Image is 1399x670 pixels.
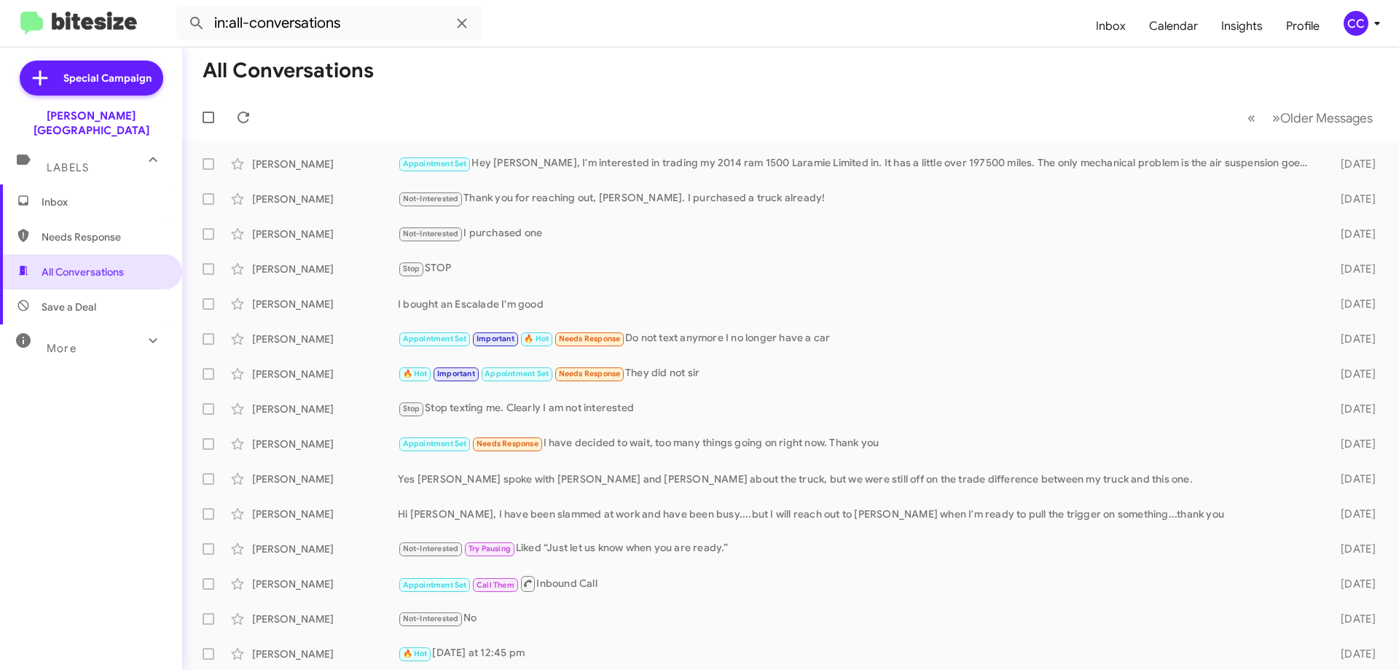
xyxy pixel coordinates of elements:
[252,542,398,556] div: [PERSON_NAME]
[437,369,475,378] span: Important
[203,59,374,82] h1: All Conversations
[559,334,621,343] span: Needs Response
[398,225,1317,242] div: I purchased one
[252,577,398,591] div: [PERSON_NAME]
[398,297,1317,311] div: I bought an Escalade I'm good
[403,614,459,623] span: Not-Interested
[1210,5,1274,47] a: Insights
[176,6,482,41] input: Search
[1317,472,1387,486] div: [DATE]
[485,369,549,378] span: Appointment Set
[42,230,165,244] span: Needs Response
[559,369,621,378] span: Needs Response
[403,580,467,590] span: Appointment Set
[398,400,1317,417] div: Stop texting me. Clearly I am not interested
[252,402,398,416] div: [PERSON_NAME]
[252,612,398,626] div: [PERSON_NAME]
[398,540,1317,557] div: Liked “Just let us know when you are ready.”
[20,61,163,96] a: Special Campaign
[1137,5,1210,47] a: Calendar
[1317,367,1387,381] div: [DATE]
[398,472,1317,486] div: Yes [PERSON_NAME] spoke with [PERSON_NAME] and [PERSON_NAME] about the truck, but we were still o...
[1317,612,1387,626] div: [DATE]
[1317,262,1387,276] div: [DATE]
[398,610,1317,627] div: No
[469,544,511,553] span: Try Pausing
[252,157,398,171] div: [PERSON_NAME]
[47,342,77,355] span: More
[1317,227,1387,241] div: [DATE]
[1331,11,1383,36] button: CC
[252,192,398,206] div: [PERSON_NAME]
[403,544,459,553] span: Not-Interested
[1317,332,1387,346] div: [DATE]
[1317,647,1387,661] div: [DATE]
[1317,437,1387,451] div: [DATE]
[398,435,1317,452] div: I have decided to wait, too many things going on right now. Thank you
[1344,11,1368,36] div: CC
[252,227,398,241] div: [PERSON_NAME]
[403,334,467,343] span: Appointment Set
[477,580,514,590] span: Call Them
[1317,157,1387,171] div: [DATE]
[1280,110,1373,126] span: Older Messages
[252,472,398,486] div: [PERSON_NAME]
[1239,103,1264,133] button: Previous
[398,365,1317,382] div: They did not sir
[524,334,549,343] span: 🔥 Hot
[1317,192,1387,206] div: [DATE]
[403,649,428,658] span: 🔥 Hot
[252,437,398,451] div: [PERSON_NAME]
[1274,5,1331,47] a: Profile
[403,264,420,273] span: Stop
[398,190,1317,207] div: Thank you for reaching out, [PERSON_NAME]. I purchased a truck already!
[477,334,514,343] span: Important
[403,194,459,203] span: Not-Interested
[398,507,1317,521] div: Hi [PERSON_NAME], I have been slammed at work and have been busy....but I will reach out to [PERS...
[477,439,538,448] span: Needs Response
[47,161,89,174] span: Labels
[403,369,428,378] span: 🔥 Hot
[252,507,398,521] div: [PERSON_NAME]
[1317,402,1387,416] div: [DATE]
[1084,5,1137,47] a: Inbox
[252,367,398,381] div: [PERSON_NAME]
[1317,297,1387,311] div: [DATE]
[252,297,398,311] div: [PERSON_NAME]
[63,71,152,85] span: Special Campaign
[403,439,467,448] span: Appointment Set
[252,332,398,346] div: [PERSON_NAME]
[252,262,398,276] div: [PERSON_NAME]
[403,404,420,413] span: Stop
[1317,577,1387,591] div: [DATE]
[42,265,124,279] span: All Conversations
[1317,507,1387,521] div: [DATE]
[1317,542,1387,556] div: [DATE]
[252,647,398,661] div: [PERSON_NAME]
[1263,103,1382,133] button: Next
[398,155,1317,172] div: Hey [PERSON_NAME], I'm interested in trading my 2014 ram 1500 Laramie Limited in. It has a little...
[403,159,467,168] span: Appointment Set
[398,330,1317,347] div: Do not text anymore I no longer have a car
[42,195,165,209] span: Inbox
[398,260,1317,277] div: STOP
[42,300,96,314] span: Save a Deal
[1239,103,1382,133] nav: Page navigation example
[398,645,1317,662] div: [DATE] at 12:45 pm
[1272,109,1280,127] span: »
[403,229,459,238] span: Not-Interested
[398,574,1317,593] div: Inbound Call
[1247,109,1255,127] span: «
